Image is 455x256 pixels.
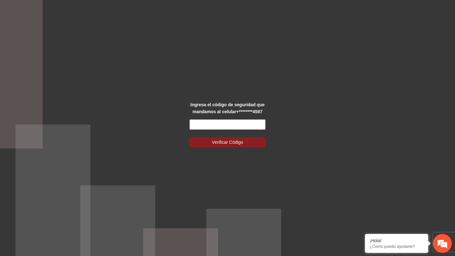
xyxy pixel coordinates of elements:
[104,3,119,18] div: Minimizar ventana de chat en vivo
[37,84,87,148] span: Estamos en línea.
[370,238,423,243] div: ¡Hola!
[3,172,120,194] textarea: Escriba su mensaje y pulse “Intro”
[33,32,106,40] div: Chatee con nosotros ahora
[191,102,265,114] strong: Ingresa el código de seguridad que mandamos al celular +********4587
[370,244,423,249] p: ¿Cómo puedo ayudarte?
[212,139,243,146] span: Verificar Código
[190,137,265,147] button: Verificar Código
